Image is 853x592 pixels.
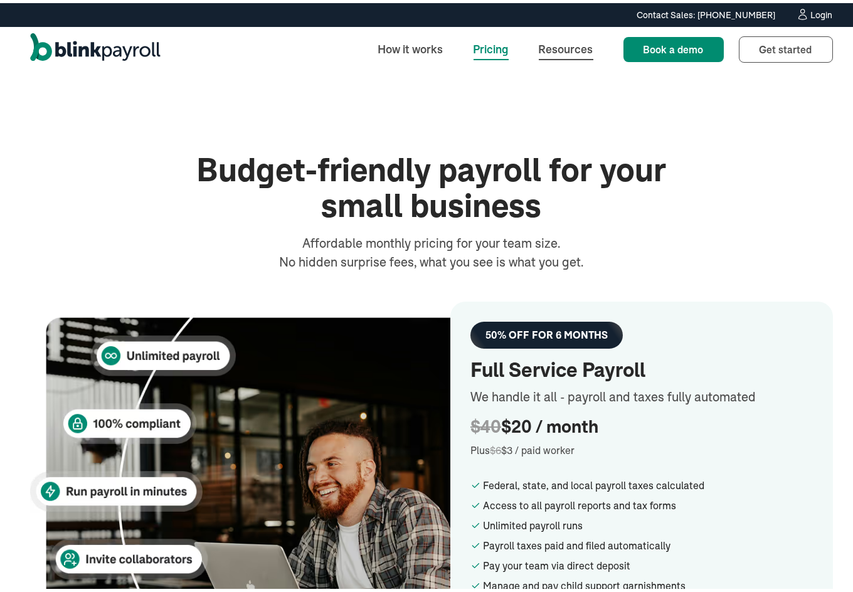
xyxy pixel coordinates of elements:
div: $20 / month [470,413,813,435]
span: $6 [490,441,501,453]
a: Pricing [464,33,519,60]
a: Get started [739,33,833,60]
a: Resources [529,33,603,60]
div: Plus $3 / paid worker [470,440,813,455]
h1: Budget-friendly payroll for your small business [181,149,682,221]
h2: Full Service Payroll [470,356,813,379]
div: Affordable monthly pricing for your team size. No hidden surprise fees, what you see is what you ... [276,231,587,268]
a: home [30,30,161,63]
span: $40 [470,414,501,433]
span: Get started [760,40,812,53]
a: Login [796,5,833,19]
div: Unlimited payroll runs [483,515,813,530]
div: Access to all payroll reports and tax forms [483,495,813,510]
div: Pay your team via direct deposit [483,555,813,570]
div: Contact Sales: [PHONE_NUMBER] [637,6,776,19]
div: Login [811,8,833,16]
span: Book a demo [644,40,704,53]
div: 50% OFF FOR 6 MONTHS [485,326,608,338]
div: Payroll taxes paid and filed automatically [483,535,813,550]
a: Book a demo [623,34,724,59]
div: Manage and pay child support garnishments [483,575,813,590]
div: We handle it all - payroll and taxes fully automated [470,384,813,403]
div: Federal, state, and local payroll taxes calculated [483,475,813,490]
a: How it works [368,33,453,60]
